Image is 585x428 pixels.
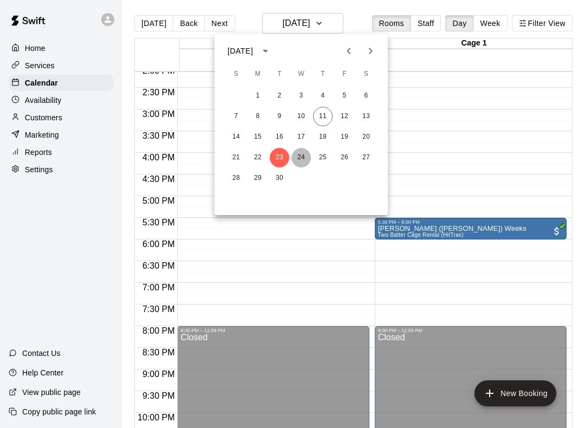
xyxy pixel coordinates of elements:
[248,168,268,188] button: 29
[256,42,275,60] button: calendar view is open, switch to year view
[313,148,333,167] button: 25
[356,127,376,147] button: 20
[335,63,354,85] span: Friday
[313,107,333,126] button: 11
[313,63,333,85] span: Thursday
[313,86,333,106] button: 4
[335,127,354,147] button: 19
[226,63,246,85] span: Sunday
[270,63,289,85] span: Tuesday
[291,86,311,106] button: 3
[248,63,268,85] span: Monday
[270,168,289,188] button: 30
[356,63,376,85] span: Saturday
[338,40,360,62] button: Previous month
[291,63,311,85] span: Wednesday
[360,40,381,62] button: Next month
[226,107,246,126] button: 7
[226,148,246,167] button: 21
[248,148,268,167] button: 22
[335,107,354,126] button: 12
[248,107,268,126] button: 8
[291,148,311,167] button: 24
[226,127,246,147] button: 14
[227,46,253,57] div: [DATE]
[270,86,289,106] button: 2
[356,86,376,106] button: 6
[356,148,376,167] button: 27
[335,148,354,167] button: 26
[356,107,376,126] button: 13
[248,86,268,106] button: 1
[226,168,246,188] button: 28
[270,148,289,167] button: 23
[248,127,268,147] button: 15
[291,107,311,126] button: 10
[313,127,333,147] button: 18
[291,127,311,147] button: 17
[335,86,354,106] button: 5
[270,127,289,147] button: 16
[270,107,289,126] button: 9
